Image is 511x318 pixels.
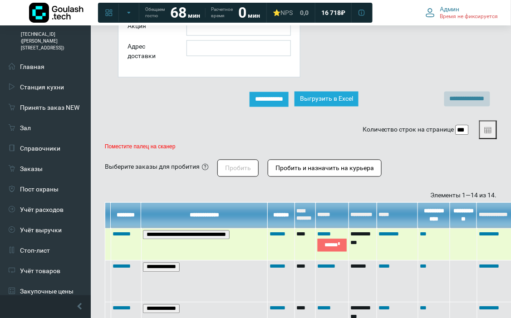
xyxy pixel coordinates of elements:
[170,4,187,21] strong: 68
[217,160,259,177] button: Пробить
[267,5,314,21] a: ⭐NPS 0,0
[300,9,309,17] span: 0,0
[440,13,498,20] span: Время не фиксируется
[105,191,497,201] div: Элементы 1—14 из 14.
[341,9,345,17] span: ₽
[121,40,180,64] div: Адрес доставки
[29,3,84,23] img: Логотип компании Goulash.tech
[420,3,504,22] button: Админ Время не фиксируется
[268,160,382,177] button: Пробить и назначить на курьера
[140,5,265,21] a: Обещаем гостю 68 мин Расчетное время 0 мин
[145,6,165,19] span: Обещаем гостю
[121,20,180,36] div: Акция
[316,5,351,21] a: 16 718 ₽
[105,144,497,150] p: Поместите палец на сканер
[211,6,233,19] span: Расчетное время
[273,9,293,17] div: ⭐
[105,162,200,172] div: Выберите заказы для пробития
[188,12,200,19] span: мин
[321,9,341,17] span: 16 718
[440,5,460,13] span: Админ
[248,12,260,19] span: мин
[238,4,246,21] strong: 0
[280,9,293,16] span: NPS
[295,92,359,107] button: Выгрузить в Excel
[363,125,454,135] label: Количество строк на странице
